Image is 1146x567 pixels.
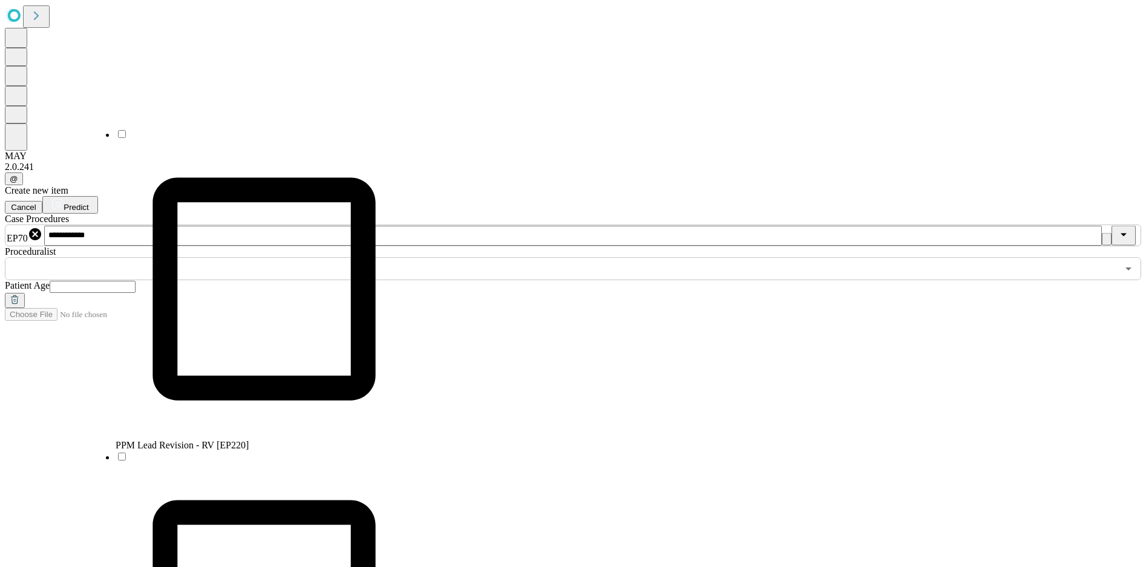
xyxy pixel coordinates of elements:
button: Predict [42,196,98,214]
span: EP70 [7,233,28,243]
button: Cancel [5,201,42,214]
span: Patient Age [5,280,50,290]
span: Proceduralist [5,246,56,257]
div: MAY [5,151,1141,162]
button: Close [1112,226,1136,246]
span: Cancel [11,203,36,212]
span: Scheduled Procedure [5,214,69,224]
button: Clear [1102,233,1112,246]
div: 2.0.241 [5,162,1141,172]
span: Predict [64,203,88,212]
button: @ [5,172,23,185]
span: @ [10,174,18,183]
span: Create new item [5,185,68,195]
span: PPM Lead Revision - RV [EP220] [116,440,249,450]
button: Open [1120,260,1137,277]
div: EP70 [7,227,42,244]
